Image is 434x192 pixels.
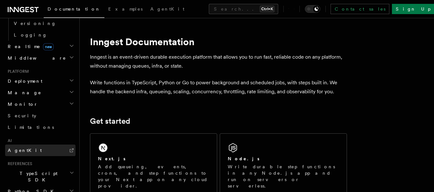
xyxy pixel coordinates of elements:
span: Security [8,113,36,118]
span: Deployment [5,78,42,84]
span: Logging [14,32,47,38]
a: Logging [11,29,75,41]
button: Search...Ctrl+K [209,4,278,14]
span: Platform [5,69,29,74]
button: Realtimenew [5,41,75,52]
a: Examples [104,2,146,17]
a: Get started [90,117,130,126]
h2: Node.js [228,155,260,162]
h2: Next.js [98,155,126,162]
a: Contact sales [331,4,389,14]
span: AI [5,138,12,143]
span: AgentKit [150,6,184,12]
a: Versioning [11,18,75,29]
a: AgentKit [5,145,75,156]
a: Limitations [5,121,75,133]
button: TypeScript SDK [5,168,75,186]
span: References [5,161,32,166]
a: AgentKit [146,2,188,17]
p: Write durable step functions in any Node.js app and run on servers or serverless. [228,163,339,189]
p: Inngest is an event-driven durable execution platform that allows you to run fast, reliable code ... [90,53,347,71]
button: Monitor [5,98,75,110]
span: Versioning [14,21,56,26]
span: Documentation [48,6,101,12]
span: Realtime [5,43,54,50]
button: Toggle dark mode [305,5,320,13]
span: Monitor [5,101,38,107]
span: new [43,43,54,50]
a: Security [5,110,75,121]
span: Middleware [5,55,66,61]
p: Add queueing, events, crons, and step functions to your Next app on any cloud provider. [98,163,209,189]
span: Manage [5,89,41,96]
span: Limitations [8,125,54,130]
button: Manage [5,87,75,98]
h1: Inngest Documentation [90,36,347,47]
span: Examples [108,6,143,12]
a: Documentation [44,2,104,18]
p: Write functions in TypeScript, Python or Go to power background and scheduled jobs, with steps bu... [90,78,347,96]
button: Middleware [5,52,75,64]
button: Deployment [5,75,75,87]
kbd: Ctrl+K [260,6,274,12]
span: AgentKit [8,148,42,153]
span: TypeScript SDK [5,170,69,183]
